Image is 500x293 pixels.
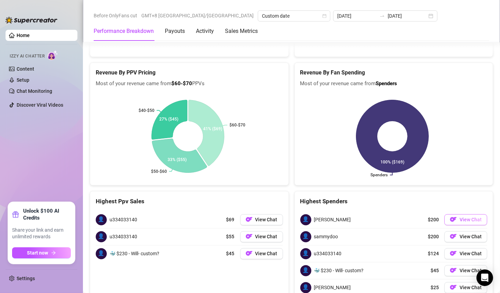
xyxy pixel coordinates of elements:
input: End date [388,12,427,20]
text: $60-$70 [229,123,245,128]
text: $40-$50 [139,108,154,113]
a: Content [17,66,34,72]
img: AI Chatter [47,50,58,60]
span: 👤 [96,231,107,242]
a: Chat Monitoring [17,88,52,94]
button: OFView Chat [444,231,487,242]
span: 🐳 $230 - Will- custom? [314,267,364,275]
span: View Chat [460,268,482,274]
span: calendar [322,14,327,18]
span: Most of your revenue came from [300,80,488,88]
span: [PERSON_NAME] [314,284,351,292]
span: 🐳 $230 - Will- custom? [110,250,159,258]
img: OF [246,233,253,240]
span: $55 [226,233,235,241]
span: 👤 [300,231,311,242]
div: Highest Ppv Sales [96,197,283,206]
text: Spenders [370,173,388,178]
span: 👤 [96,214,107,225]
span: Custom date [262,11,326,21]
span: $124 [428,250,439,258]
span: 👤 [300,214,311,225]
div: Open Intercom Messenger [477,269,493,286]
span: $200 [428,216,439,224]
button: OFView Chat [240,214,283,225]
span: Most of your revenue came from PPVs [96,80,283,88]
input: Start date [337,12,377,20]
img: OF [450,284,457,291]
div: Sales Metrics [225,27,258,35]
a: Discover Viral Videos [17,102,63,108]
span: u334033140 [314,250,342,258]
span: View Chat [255,251,277,257]
a: Setup [17,77,29,83]
div: Payouts [165,27,185,35]
span: Start now [27,250,48,256]
button: OFView Chat [444,214,487,225]
button: Start nowarrow-right [12,247,71,258]
div: Highest Spenders [300,197,488,206]
span: $45 [226,250,235,258]
span: GMT+8 [GEOGRAPHIC_DATA]/[GEOGRAPHIC_DATA] [141,10,254,21]
span: [PERSON_NAME] [314,216,351,224]
span: 👤 [300,265,311,276]
div: Activity [196,27,214,35]
text: $50-$60 [151,169,167,174]
span: View Chat [255,234,277,240]
button: OFView Chat [444,265,487,276]
span: Share your link and earn unlimited rewards [12,227,71,240]
span: View Chat [460,234,482,240]
img: logo-BBDzfeDw.svg [6,17,57,24]
h5: Revenue By PPV Pricing [96,69,283,77]
span: View Chat [460,217,482,223]
button: OFView Chat [240,248,283,259]
a: Settings [17,276,35,281]
span: Before OnlyFans cut [94,10,137,21]
span: $69 [226,216,235,224]
img: OF [246,250,253,257]
span: 👤 [96,248,107,259]
b: $60-$70 [171,80,192,87]
div: Performance Breakdown [94,27,154,35]
span: gift [12,211,19,218]
span: View Chat [460,251,482,257]
span: $45 [431,267,439,275]
strong: Unlock $100 AI Credits [23,207,71,221]
span: u334033140 [110,216,137,224]
span: $200 [428,233,439,241]
span: sammydoo [314,233,338,241]
img: OF [450,267,457,274]
h5: Revenue By Fan Spending [300,69,488,77]
span: View Chat [460,285,482,291]
b: Spenders [376,80,397,87]
span: 👤 [300,248,311,259]
img: OF [450,216,457,223]
span: $25 [431,284,439,292]
button: OFView Chat [444,248,487,259]
button: OFView Chat [240,231,283,242]
span: arrow-right [51,250,56,255]
span: swap-right [379,13,385,19]
img: OF [450,250,457,257]
span: View Chat [255,217,277,223]
img: OF [450,233,457,240]
span: Izzy AI Chatter [10,53,45,60]
span: to [379,13,385,19]
span: u334033140 [110,233,137,241]
img: OF [246,216,253,223]
a: Home [17,33,30,38]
